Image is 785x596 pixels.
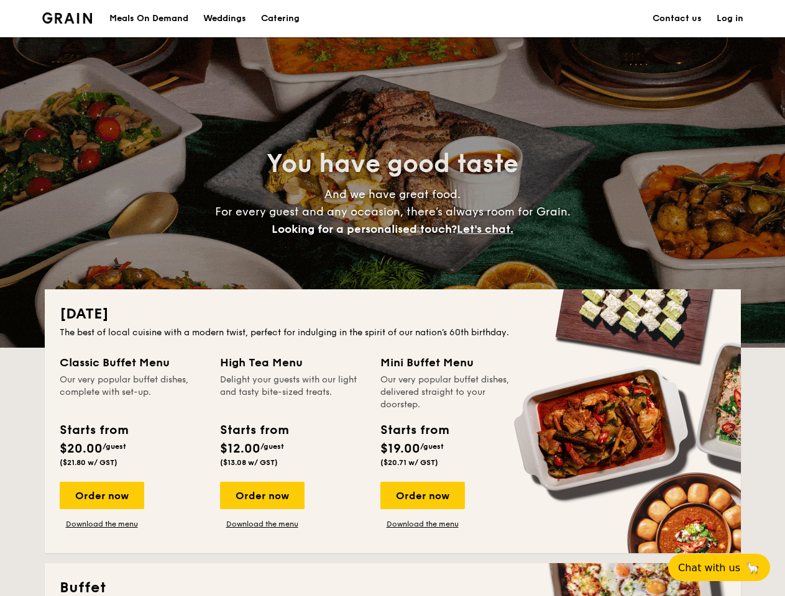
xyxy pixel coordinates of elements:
a: Logotype [42,12,93,24]
span: ($13.08 w/ GST) [220,458,278,467]
button: Chat with us🦙 [668,554,770,581]
a: Download the menu [380,519,465,529]
div: Our very popular buffet dishes, complete with set-up. [60,374,205,411]
div: Classic Buffet Menu [60,354,205,371]
span: Let's chat. [457,222,513,236]
span: Chat with us [678,562,740,574]
span: /guest [103,442,126,451]
div: Our very popular buffet dishes, delivered straight to your doorstep. [380,374,526,411]
span: Looking for a personalised touch? [272,222,457,236]
span: $20.00 [60,441,103,456]
div: Starts from [220,421,288,440]
div: Order now [60,482,144,509]
img: Grain [42,12,93,24]
span: $19.00 [380,441,420,456]
div: Order now [220,482,305,509]
a: Download the menu [60,519,144,529]
span: You have good taste [267,149,518,179]
div: Starts from [380,421,448,440]
span: 🦙 [745,561,760,575]
span: ($20.71 w/ GST) [380,458,438,467]
h2: [DATE] [60,304,726,324]
div: Starts from [60,421,127,440]
div: Order now [380,482,465,509]
a: Download the menu [220,519,305,529]
div: Mini Buffet Menu [380,354,526,371]
span: /guest [420,442,444,451]
div: High Tea Menu [220,354,365,371]
span: $12.00 [220,441,260,456]
span: ($21.80 w/ GST) [60,458,117,467]
div: Delight your guests with our light and tasty bite-sized treats. [220,374,365,411]
div: The best of local cuisine with a modern twist, perfect for indulging in the spirit of our nation’... [60,327,726,339]
span: /guest [260,442,284,451]
span: And we have great food. For every guest and any occasion, there’s always room for Grain. [215,187,571,236]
